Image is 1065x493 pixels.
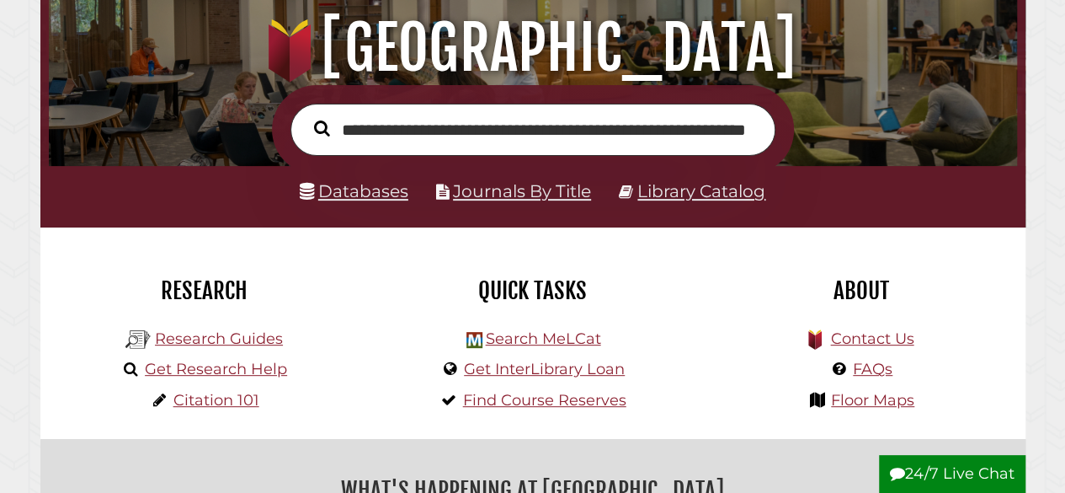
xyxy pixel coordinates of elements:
[464,360,625,378] a: Get InterLibrary Loan
[300,180,408,201] a: Databases
[710,276,1013,305] h2: About
[830,330,913,348] a: Contact Us
[306,116,338,141] button: Search
[485,330,600,348] a: Search MeLCat
[463,391,626,410] a: Find Course Reserves
[173,391,259,410] a: Citation 101
[314,120,330,137] i: Search
[64,11,1000,85] h1: [GEOGRAPHIC_DATA]
[466,332,482,348] img: Hekman Library Logo
[53,276,356,305] h2: Research
[155,330,283,348] a: Research Guides
[453,180,591,201] a: Journals By Title
[125,327,151,352] img: Hekman Library Logo
[381,276,684,305] h2: Quick Tasks
[637,180,765,201] a: Library Catalog
[853,360,892,378] a: FAQs
[831,391,914,410] a: Floor Maps
[145,360,287,378] a: Get Research Help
